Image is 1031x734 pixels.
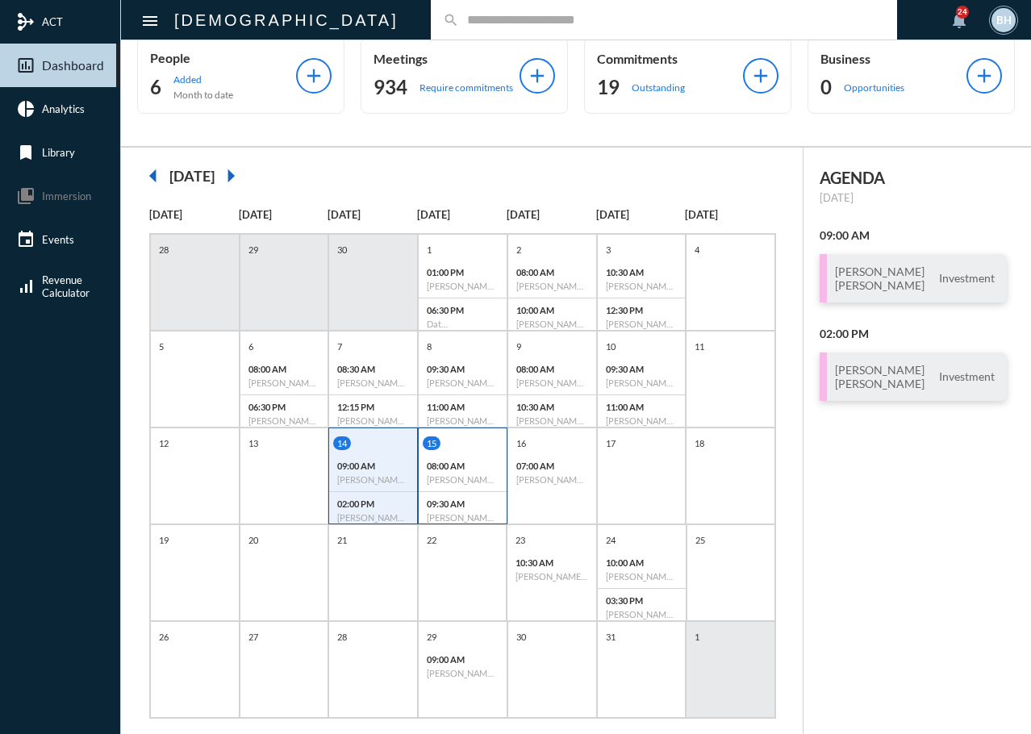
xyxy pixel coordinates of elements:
[155,533,173,547] p: 19
[427,474,499,485] h6: [PERSON_NAME] (& [PERSON_NAME]) - [PERSON_NAME] (& [PERSON_NAME]) - The Philosophy
[42,58,104,73] span: Dashboard
[42,102,85,115] span: Analytics
[137,160,169,192] mat-icon: arrow_left
[691,533,709,547] p: 25
[685,208,774,221] p: [DATE]
[248,402,320,412] p: 06:30 PM
[507,208,596,221] p: [DATE]
[173,89,233,101] p: Month to date
[844,81,904,94] p: Opportunities
[337,498,409,509] p: 02:00 PM
[602,243,615,256] p: 3
[602,340,620,353] p: 10
[427,461,499,471] p: 08:00 AM
[516,474,588,485] h6: [PERSON_NAME] - [PERSON_NAME] - Investment
[427,267,499,277] p: 01:00 PM
[950,10,969,30] mat-icon: notifications
[140,11,160,31] mat-icon: Side nav toggle icon
[427,512,499,523] h6: [PERSON_NAME] - Investment
[16,277,35,296] mat-icon: signal_cellular_alt
[427,364,499,374] p: 09:30 AM
[333,340,346,353] p: 7
[42,15,63,28] span: ACT
[606,305,678,315] p: 12:30 PM
[820,228,1007,242] h2: 09:00 AM
[427,319,499,329] h6: Dat [PERSON_NAME] - Review
[602,436,620,450] p: 17
[155,340,168,353] p: 5
[606,595,678,606] p: 03:30 PM
[16,12,35,31] mat-icon: mediation
[691,243,703,256] p: 4
[337,377,409,388] h6: [PERSON_NAME] "[PERSON_NAME]" [PERSON_NAME], Jr. - Review
[248,415,320,426] h6: [PERSON_NAME] - [PERSON_NAME] - Retirement Income
[150,74,161,100] h2: 6
[423,340,436,353] p: 8
[337,461,409,471] p: 09:00 AM
[602,533,620,547] p: 24
[239,208,328,221] p: [DATE]
[516,305,588,315] p: 10:00 AM
[606,319,678,329] h6: [PERSON_NAME] - Investment
[16,186,35,206] mat-icon: collections_bookmark
[244,630,262,644] p: 27
[427,668,499,678] h6: [PERSON_NAME] - Review
[512,436,530,450] p: 16
[337,402,409,412] p: 12:15 PM
[374,51,520,66] p: Meetings
[423,436,440,450] p: 15
[169,167,215,185] h2: [DATE]
[606,267,678,277] p: 10:30 AM
[820,191,1007,204] p: [DATE]
[516,415,588,426] h6: [PERSON_NAME] - Review
[820,168,1007,187] h2: AGENDA
[835,363,925,390] h3: [PERSON_NAME] [PERSON_NAME]
[443,12,459,28] mat-icon: search
[423,243,436,256] p: 1
[835,265,925,292] h3: [PERSON_NAME] [PERSON_NAME]
[597,51,743,66] p: Commitments
[328,208,417,221] p: [DATE]
[602,630,620,644] p: 31
[606,364,678,374] p: 09:30 AM
[244,436,262,450] p: 13
[427,377,499,388] h6: [PERSON_NAME] - Investment
[606,571,678,582] h6: [PERSON_NAME] - Review
[427,305,499,315] p: 06:30 PM
[150,50,296,65] p: People
[820,327,1007,340] h2: 02:00 PM
[956,6,969,19] div: 24
[337,364,409,374] p: 08:30 AM
[173,73,233,85] p: Added
[333,436,351,450] p: 14
[16,230,35,249] mat-icon: event
[512,630,530,644] p: 30
[42,190,91,202] span: Immersion
[516,281,588,291] h6: [PERSON_NAME] - Review
[248,377,320,388] h6: [PERSON_NAME] - Review
[516,267,588,277] p: 08:00 AM
[973,65,996,87] mat-icon: add
[244,243,262,256] p: 29
[427,498,499,509] p: 09:30 AM
[248,364,320,374] p: 08:00 AM
[526,65,549,87] mat-icon: add
[337,474,409,485] h6: [PERSON_NAME] - [PERSON_NAME] - Investment
[632,81,685,94] p: Outstanding
[820,74,832,100] h2: 0
[516,402,588,412] p: 10:30 AM
[244,533,262,547] p: 20
[174,7,399,33] h2: [DEMOGRAPHIC_DATA]
[423,533,440,547] p: 22
[155,630,173,644] p: 26
[606,402,678,412] p: 11:00 AM
[749,65,772,87] mat-icon: add
[423,630,440,644] p: 29
[596,208,686,221] p: [DATE]
[427,415,499,426] h6: [PERSON_NAME] "[PERSON_NAME]" [PERSON_NAME] - Review
[16,99,35,119] mat-icon: pie_chart
[419,81,513,94] p: Require commitments
[427,281,499,291] h6: [PERSON_NAME] - [PERSON_NAME] - Review
[134,4,166,36] button: Toggle sidenav
[42,146,75,159] span: Library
